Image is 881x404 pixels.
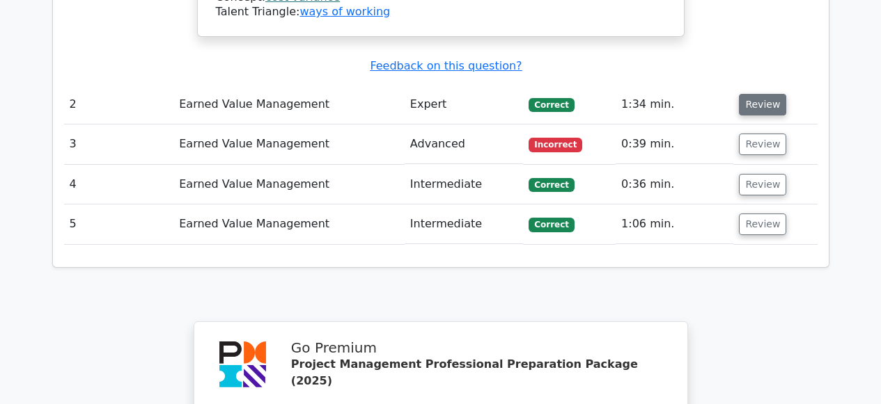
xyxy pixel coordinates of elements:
span: Incorrect [529,138,582,152]
td: Earned Value Management [173,124,405,164]
button: Review [739,94,786,115]
td: 4 [64,165,174,204]
a: ways of working [299,5,390,18]
span: Correct [529,98,574,112]
td: 1:06 min. [616,204,733,244]
button: Review [739,134,786,155]
td: Expert [405,85,524,124]
td: Intermediate [405,204,524,244]
td: Earned Value Management [173,85,405,124]
span: Correct [529,178,574,192]
td: 1:34 min. [616,85,733,124]
span: Correct [529,218,574,232]
td: Earned Value Management [173,204,405,244]
td: 5 [64,204,174,244]
td: Earned Value Management [173,165,405,204]
button: Review [739,174,786,195]
td: 3 [64,124,174,164]
button: Review [739,213,786,235]
a: Feedback on this question? [370,59,522,72]
td: Intermediate [405,165,524,204]
td: 0:39 min. [616,124,733,164]
td: 0:36 min. [616,165,733,204]
td: Advanced [405,124,524,164]
td: 2 [64,85,174,124]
